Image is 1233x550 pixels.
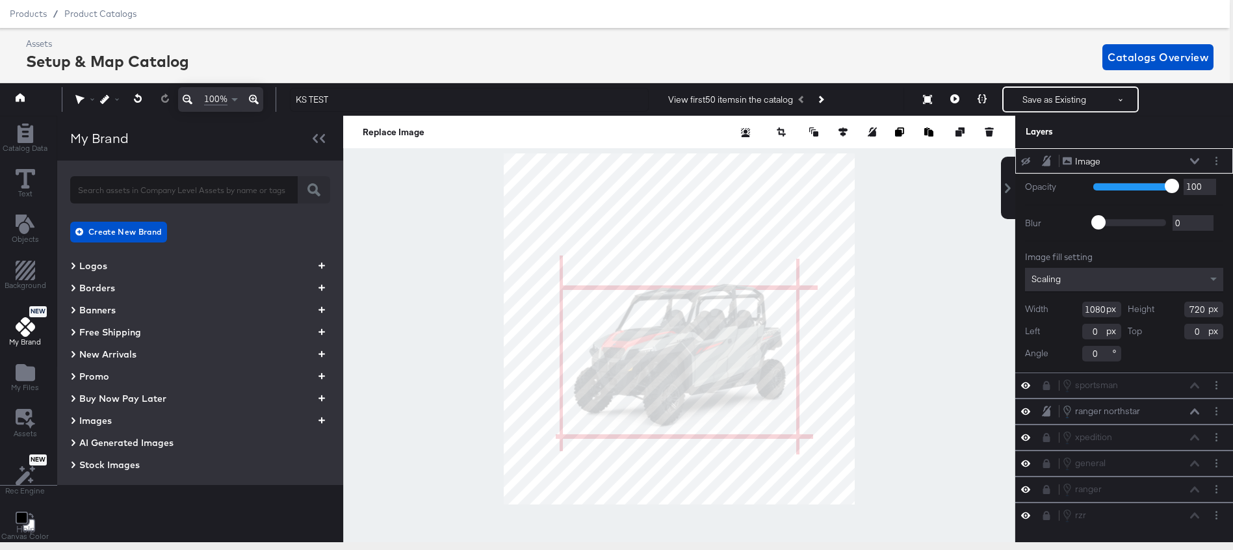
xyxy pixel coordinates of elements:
[11,382,39,393] span: My Files
[29,456,47,464] span: New
[1025,347,1048,360] label: Angle
[70,222,167,242] button: Create New Brand
[895,127,904,137] svg: Copy image
[3,143,47,153] span: Catalog Data
[1075,405,1140,417] div: ranger northstar
[1025,217,1084,229] label: Blur
[1,303,49,351] button: NewMy Brand
[1128,303,1154,315] label: Height
[811,88,829,111] button: Next Product
[1210,404,1223,418] button: Layer Options
[363,125,424,138] button: Replace Image
[1108,48,1208,66] span: Catalogs Overview
[70,129,129,148] div: My Brand
[8,166,43,203] button: Text
[1210,508,1223,522] button: Layer Options
[1032,273,1061,285] span: Scaling
[79,326,141,339] span: Free Shipping
[1102,44,1214,70] button: Catalogs Overview
[79,348,136,361] span: New Arrivals
[1026,125,1158,138] div: Layers
[1210,456,1223,470] button: Layer Options
[1210,482,1223,496] button: Layer Options
[1075,155,1100,168] div: Image
[1062,155,1101,168] button: Image
[16,523,35,536] a: Help
[79,458,140,471] span: Stock Images
[924,125,937,138] button: Paste image
[12,234,39,244] span: Objects
[895,125,908,138] button: Copy image
[1128,325,1142,337] label: Top
[6,405,45,443] button: Assets
[924,127,933,137] svg: Paste image
[10,8,47,19] span: Products
[1025,251,1223,263] div: Image fill setting
[64,8,136,19] a: Product Catalogs
[79,436,174,449] span: AI Generated Images
[5,280,46,291] span: Background
[1025,325,1040,337] label: Left
[14,428,37,439] span: Assets
[7,518,44,542] button: Help
[3,360,47,397] button: Add Files
[79,304,116,317] span: Banners
[1025,303,1048,315] label: Width
[79,259,107,272] span: Logos
[26,38,189,50] div: Assets
[18,189,32,199] span: Text
[79,282,115,295] span: Borders
[668,94,793,106] div: View first 50 items in the catalog
[1210,154,1223,168] button: Layer Options
[47,8,64,19] span: /
[29,308,47,316] span: New
[79,392,166,405] span: Buy Now Pay Later
[741,128,750,137] svg: Remove background
[70,170,298,198] input: Search assets in Company Level Assets by name or tags
[1210,430,1223,444] button: Layer Options
[1062,404,1141,419] button: ranger northstar
[9,337,41,347] span: My Brand
[79,414,112,427] span: Images
[4,212,47,249] button: Add Text
[26,50,189,72] div: Setup & Map Catalog
[5,486,45,496] span: Rec Engine
[79,370,109,383] span: Promo
[1004,88,1105,111] button: Save as Existing
[1210,378,1223,392] button: Layer Options
[204,93,227,105] span: 100%
[1025,181,1084,193] label: Opacity
[1,531,49,542] span: Canvas Color
[78,225,162,239] span: Create New Brand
